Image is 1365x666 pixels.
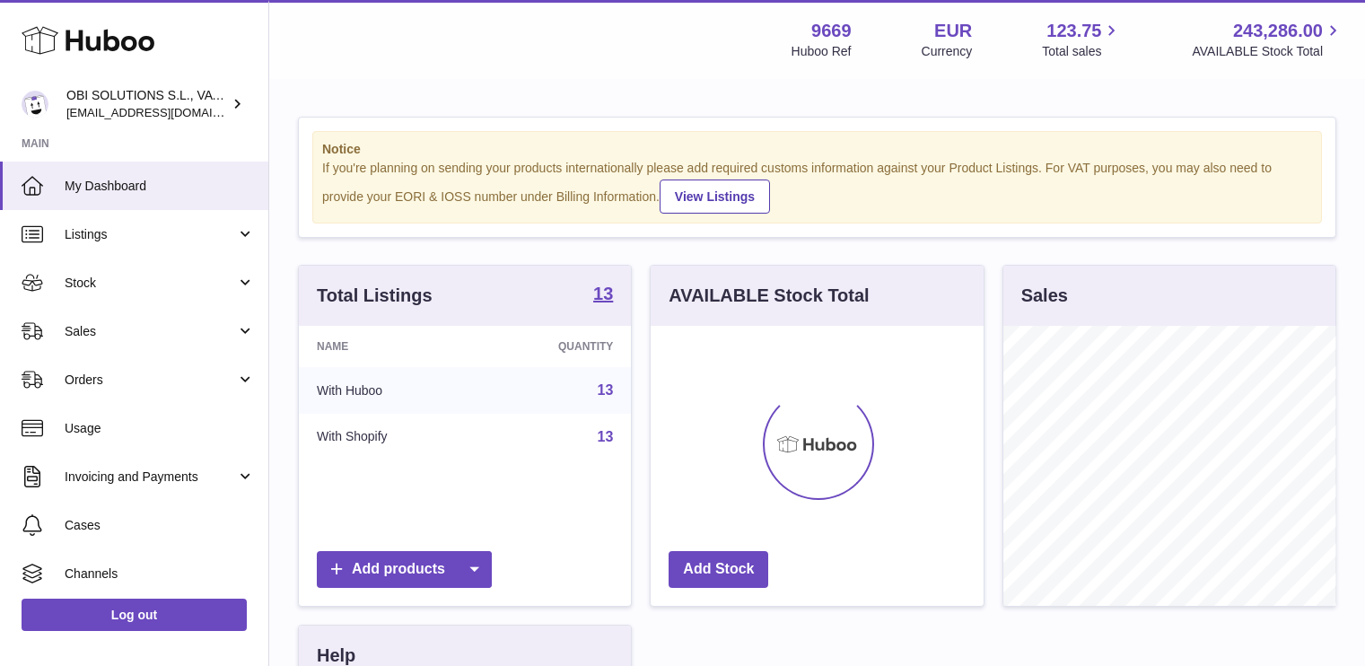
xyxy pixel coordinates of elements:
[1192,19,1343,60] a: 243,286.00 AVAILABLE Stock Total
[65,275,236,292] span: Stock
[65,420,255,437] span: Usage
[65,226,236,243] span: Listings
[317,551,492,588] a: Add products
[65,372,236,389] span: Orders
[934,19,972,43] strong: EUR
[1021,284,1068,308] h3: Sales
[1046,19,1101,43] span: 123.75
[593,285,613,306] a: 13
[478,326,632,367] th: Quantity
[22,91,48,118] img: hello@myobistore.com
[598,382,614,398] a: 13
[66,87,228,121] div: OBI SOLUTIONS S.L., VAT: B70911078
[660,180,770,214] a: View Listings
[65,178,255,195] span: My Dashboard
[922,43,973,60] div: Currency
[22,599,247,631] a: Log out
[792,43,852,60] div: Huboo Ref
[1042,43,1122,60] span: Total sales
[66,105,264,119] span: [EMAIL_ADDRESS][DOMAIN_NAME]
[65,517,255,534] span: Cases
[669,284,869,308] h3: AVAILABLE Stock Total
[669,551,768,588] a: Add Stock
[1192,43,1343,60] span: AVAILABLE Stock Total
[322,141,1312,158] strong: Notice
[317,284,433,308] h3: Total Listings
[65,565,255,583] span: Channels
[593,285,613,302] strong: 13
[65,469,236,486] span: Invoicing and Payments
[811,19,852,43] strong: 9669
[299,367,478,414] td: With Huboo
[598,429,614,444] a: 13
[1233,19,1323,43] span: 243,286.00
[299,414,478,460] td: With Shopify
[65,323,236,340] span: Sales
[322,160,1312,214] div: If you're planning on sending your products internationally please add required customs informati...
[299,326,478,367] th: Name
[1042,19,1122,60] a: 123.75 Total sales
